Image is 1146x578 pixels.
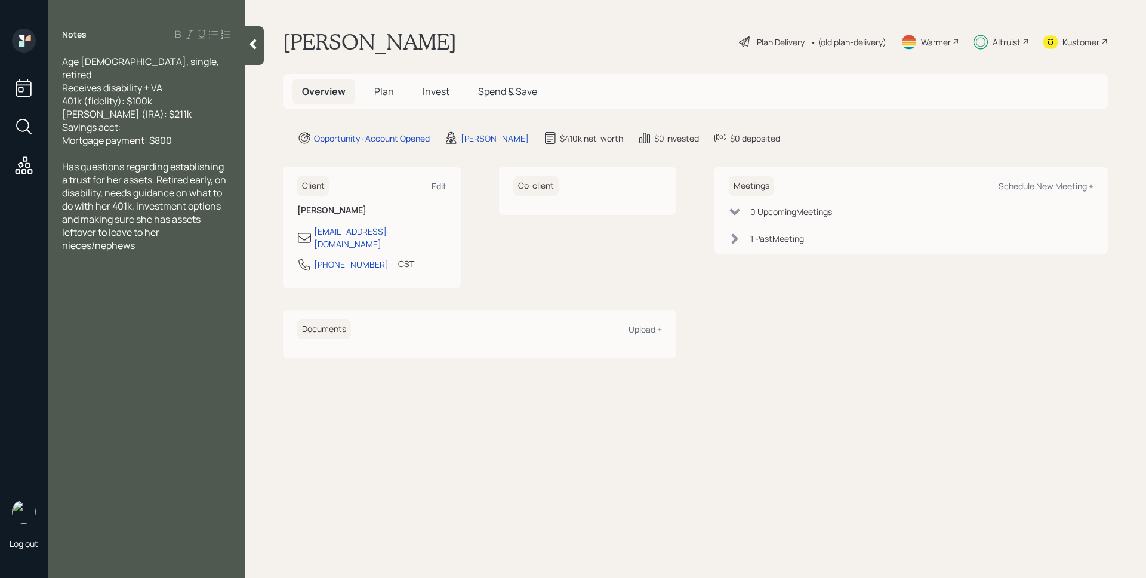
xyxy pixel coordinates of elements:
[432,180,446,192] div: Edit
[729,176,774,196] h6: Meetings
[478,85,537,98] span: Spend & Save
[461,132,529,144] div: [PERSON_NAME]
[750,232,804,245] div: 1 Past Meeting
[654,132,699,144] div: $0 invested
[398,257,414,270] div: CST
[513,176,559,196] h6: Co-client
[314,225,446,250] div: [EMAIL_ADDRESS][DOMAIN_NAME]
[750,205,832,218] div: 0 Upcoming Meeting s
[297,319,351,339] h6: Documents
[297,205,446,216] h6: [PERSON_NAME]
[921,36,951,48] div: Warmer
[423,85,449,98] span: Invest
[314,132,430,144] div: Opportunity · Account Opened
[62,160,228,252] span: Has questions regarding establishing a trust for her assets. Retired early, on disability, needs ...
[1062,36,1099,48] div: Kustomer
[730,132,780,144] div: $0 deposited
[62,29,87,41] label: Notes
[283,29,457,55] h1: [PERSON_NAME]
[757,36,805,48] div: Plan Delivery
[560,132,623,144] div: $410k net-worth
[993,36,1021,48] div: Altruist
[314,258,389,270] div: [PHONE_NUMBER]
[297,176,329,196] h6: Client
[999,180,1093,192] div: Schedule New Meeting +
[811,36,886,48] div: • (old plan-delivery)
[374,85,394,98] span: Plan
[10,538,38,549] div: Log out
[302,85,346,98] span: Overview
[629,324,662,335] div: Upload +
[62,55,221,147] span: Age [DEMOGRAPHIC_DATA], single, retired Receives disability + VA 401k (fidelity): $100k [PERSON_N...
[12,500,36,524] img: james-distasi-headshot.png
